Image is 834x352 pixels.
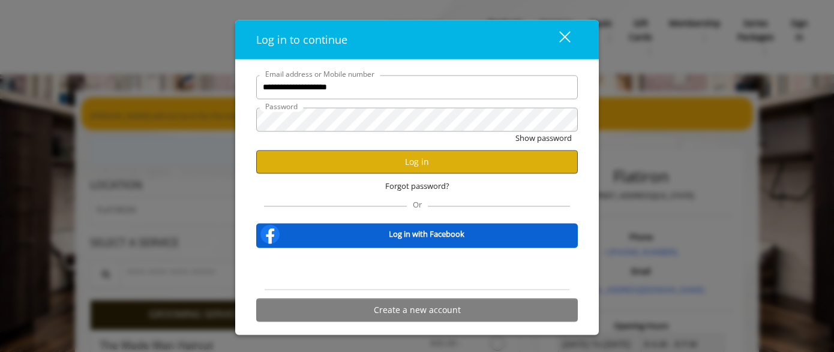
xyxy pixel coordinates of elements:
span: Or [407,198,428,209]
input: Password [256,107,578,131]
label: Password [259,100,304,112]
span: Forgot password? [385,179,449,192]
iframe: Sign in with Google Button [356,255,478,282]
span: Log in to continue [256,32,347,46]
input: Email address or Mobile number [256,75,578,99]
button: Create a new account [256,298,578,321]
img: facebook-logo [258,222,282,246]
b: Log in with Facebook [389,228,464,240]
div: close dialog [545,31,569,49]
label: Email address or Mobile number [259,68,380,79]
button: close dialog [537,27,578,52]
button: Show password [515,131,572,144]
button: Log in [256,150,578,173]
